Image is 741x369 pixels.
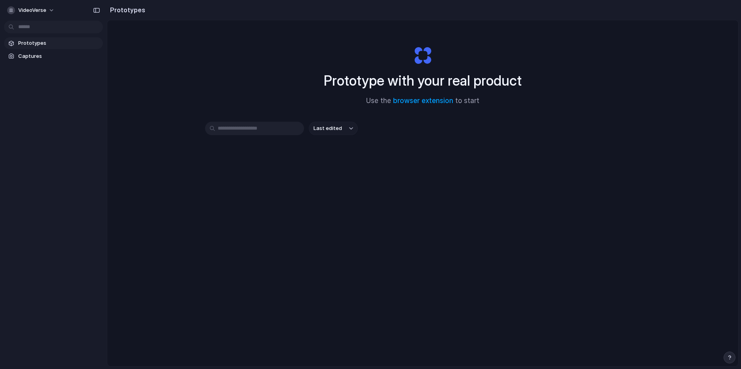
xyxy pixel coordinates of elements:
span: VideoVerse [18,6,46,14]
h1: Prototype with your real product [324,70,522,91]
button: VideoVerse [4,4,59,17]
span: Prototypes [18,39,100,47]
button: Last edited [309,122,358,135]
span: Captures [18,52,100,60]
h2: Prototypes [107,5,145,15]
span: Last edited [313,124,342,132]
span: Use the to start [366,96,479,106]
a: Prototypes [4,37,103,49]
a: browser extension [393,97,453,105]
a: Captures [4,50,103,62]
